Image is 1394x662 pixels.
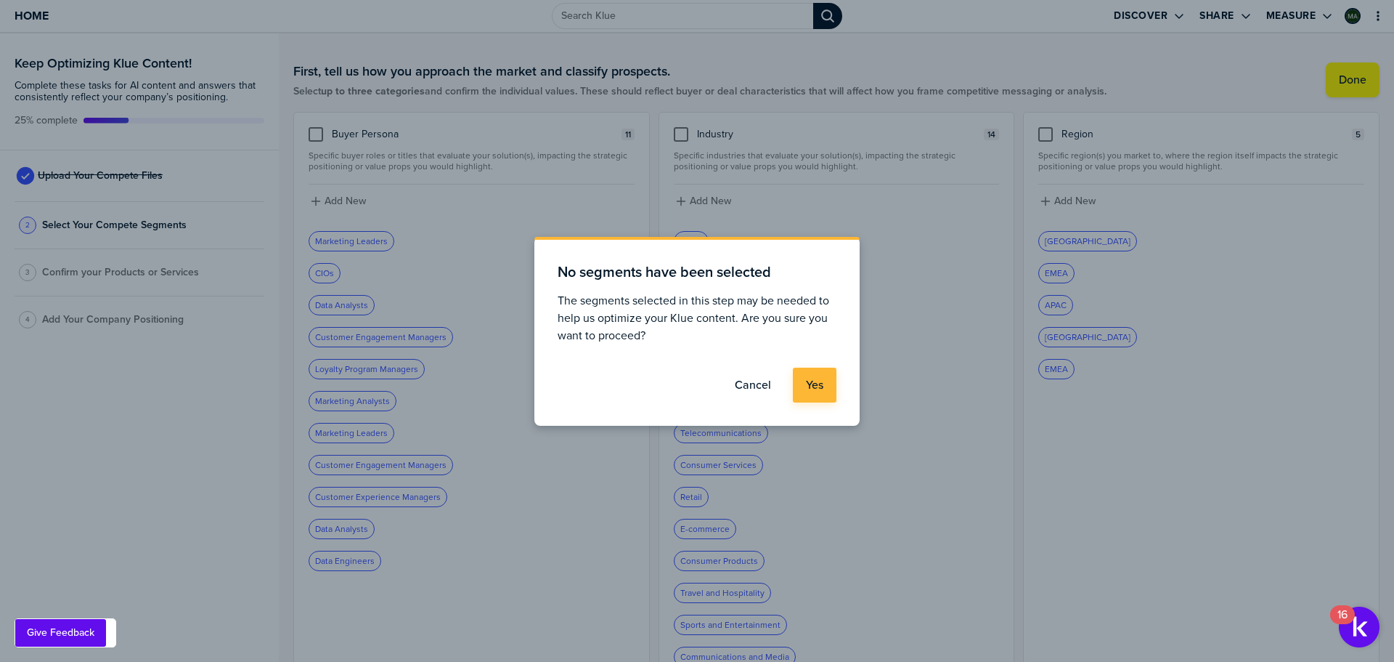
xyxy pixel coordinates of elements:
[558,292,836,344] span: The segments selected in this step may be needed to help us optimize your Klue content. Are you s...
[1339,607,1379,647] button: Open Resource Center, 16 new notifications
[806,378,823,392] label: Yes
[722,368,784,403] button: Cancel
[735,378,771,392] label: Cancel
[15,619,106,647] button: Give Feedback
[558,263,771,280] h1: No segments have been selected
[1337,615,1348,634] div: 16
[793,368,836,403] button: Yes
